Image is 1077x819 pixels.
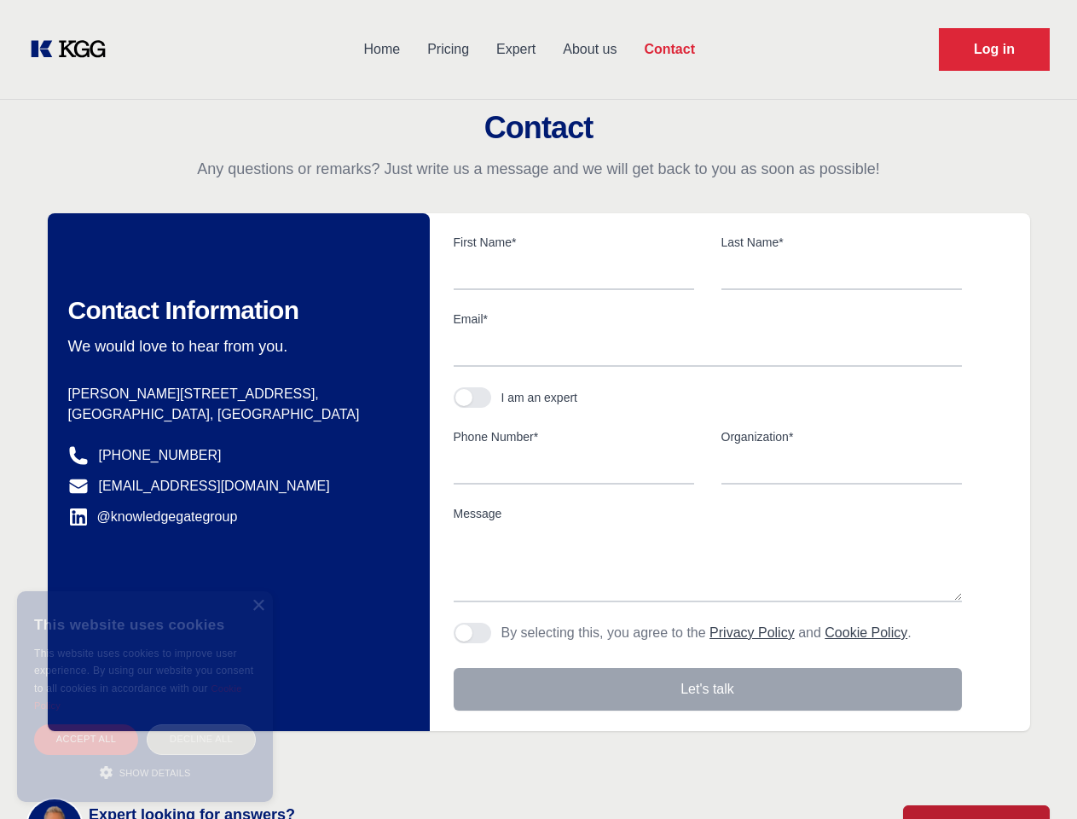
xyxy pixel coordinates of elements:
div: Close [252,600,264,613]
a: Contact [630,27,709,72]
p: Any questions or remarks? Just write us a message and we will get back to you as soon as possible! [20,159,1057,179]
a: KOL Knowledge Platform: Talk to Key External Experts (KEE) [27,36,119,63]
div: Show details [34,764,256,781]
div: This website uses cookies [34,604,256,645]
a: Cookie Policy [34,683,242,711]
label: First Name* [454,234,694,251]
h2: Contact Information [68,295,402,326]
div: I am an expert [501,389,578,406]
h2: Contact [20,111,1057,145]
a: Request Demo [939,28,1050,71]
label: Message [454,505,962,522]
a: About us [549,27,630,72]
a: Pricing [414,27,483,72]
a: Expert [483,27,549,72]
label: Phone Number* [454,428,694,445]
a: Cookie Policy [825,625,907,640]
iframe: Chat Widget [992,737,1077,819]
div: Decline all [147,724,256,754]
label: Email* [454,311,962,328]
a: [EMAIL_ADDRESS][DOMAIN_NAME] [99,476,330,497]
div: Accept all [34,724,138,754]
a: Privacy Policy [709,625,795,640]
label: Organization* [721,428,962,445]
p: By selecting this, you agree to the and . [501,623,912,643]
a: @knowledgegategroup [68,507,238,527]
p: [GEOGRAPHIC_DATA], [GEOGRAPHIC_DATA] [68,404,402,425]
label: Last Name* [721,234,962,251]
span: Show details [119,768,191,778]
a: Home [350,27,414,72]
a: [PHONE_NUMBER] [99,445,222,466]
p: We would love to hear from you. [68,336,402,357]
button: Let's talk [454,668,962,711]
p: [PERSON_NAME][STREET_ADDRESS], [68,384,402,404]
span: This website uses cookies to improve user experience. By using our website you consent to all coo... [34,648,253,694]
